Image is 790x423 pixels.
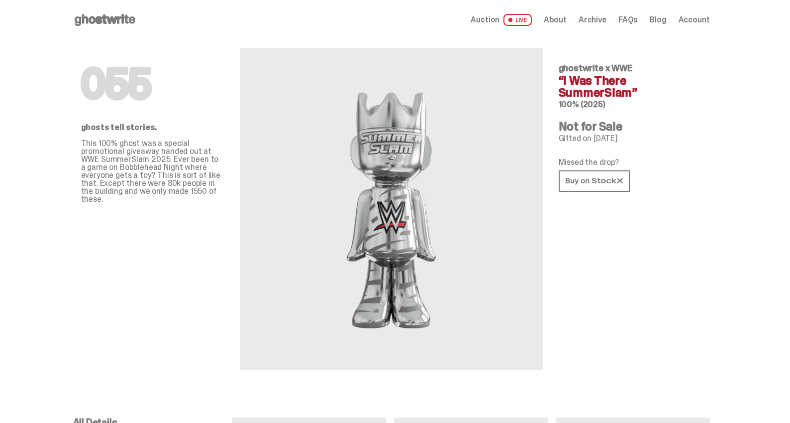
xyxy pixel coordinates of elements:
[81,64,224,104] h1: 055
[650,16,666,24] a: Blog
[618,16,638,24] a: FAQs
[679,16,710,24] a: Account
[503,14,532,26] span: LIVE
[559,99,605,110] span: 100% (2025)
[282,72,501,346] img: WWE&ldquo;I Was There SummerSlam&rdquo;
[81,124,224,132] p: ghosts tell stories.
[559,75,702,99] h4: “I Was There SummerSlam”
[559,121,702,133] h4: Not for Sale
[559,135,702,142] p: Gifted on [DATE]
[471,14,531,26] a: Auction LIVE
[559,62,632,74] span: ghostwrite x WWE
[579,16,606,24] a: Archive
[544,16,567,24] a: About
[81,140,224,203] p: This 100% ghost was a special promotional giveaway handed out at WWE SummerSlam 2025. Ever been t...
[471,16,499,24] span: Auction
[559,158,702,166] p: Missed the drop?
